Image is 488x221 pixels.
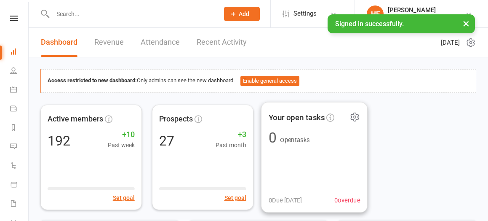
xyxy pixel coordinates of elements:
[293,4,317,23] span: Settings
[159,113,193,125] span: Prospects
[441,38,460,48] span: [DATE]
[10,100,29,119] a: Payments
[268,111,324,124] span: Your open tasks
[10,176,29,195] a: Product Sales
[280,136,309,143] span: Open tasks
[334,195,360,205] span: 0 overdue
[159,134,174,148] div: 27
[108,129,135,141] span: +10
[268,195,302,205] span: 0 Due [DATE]
[224,193,246,202] button: Set goal
[48,134,70,148] div: 192
[10,119,29,138] a: Reports
[108,140,135,150] span: Past week
[10,62,29,81] a: People
[240,76,299,86] button: Enable general access
[94,28,124,57] a: Revenue
[141,28,180,57] a: Attendance
[10,81,29,100] a: Calendar
[48,77,137,84] strong: Access restricted to new dashboard:
[50,8,213,20] input: Search...
[113,193,135,202] button: Set goal
[335,20,404,28] span: Signed in successfully.
[41,28,77,57] a: Dashboard
[388,14,465,22] div: KWS - Keeping Women Strong
[459,14,474,32] button: ×
[10,43,29,62] a: Dashboard
[224,7,260,21] button: Add
[48,113,103,125] span: Active members
[367,5,384,22] div: HF
[48,76,469,86] div: Only admins can see the new dashboard.
[216,129,246,141] span: +3
[197,28,247,57] a: Recent Activity
[268,131,276,145] div: 0
[388,6,465,14] div: [PERSON_NAME]
[239,11,249,17] span: Add
[216,140,246,150] span: Past month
